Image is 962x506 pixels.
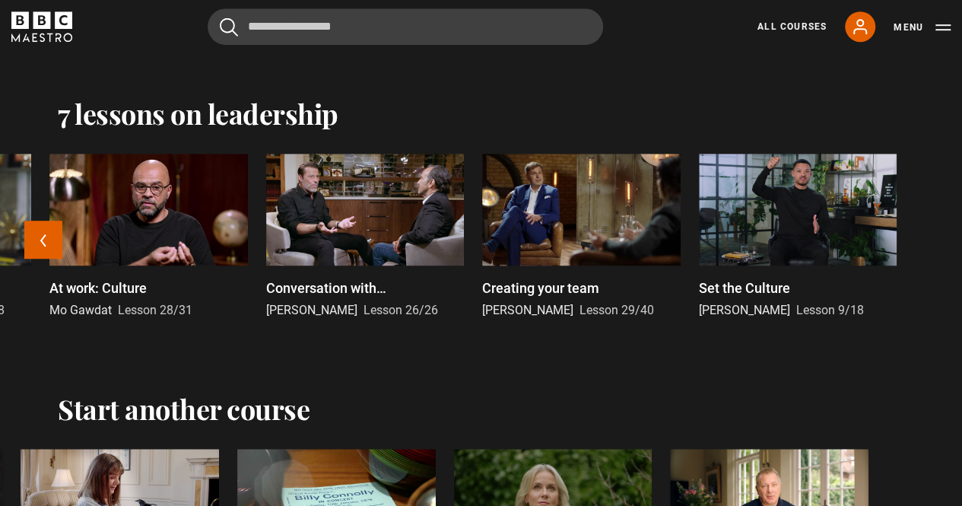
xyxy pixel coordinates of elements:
[482,278,599,298] p: Creating your team
[364,303,438,317] span: Lesson 26/26
[118,303,192,317] span: Lesson 28/31
[894,20,951,35] button: Toggle navigation
[208,8,603,45] input: Search
[266,278,465,298] p: Conversation with [PERSON_NAME]
[482,303,573,317] span: [PERSON_NAME]
[482,154,681,320] a: Creating your team [PERSON_NAME] Lesson 29/40
[266,303,357,317] span: [PERSON_NAME]
[49,278,147,298] p: At work: Culture
[757,20,827,33] a: All Courses
[796,303,864,317] span: Lesson 9/18
[699,154,897,320] a: Set the Culture [PERSON_NAME] Lesson 9/18
[579,303,654,317] span: Lesson 29/40
[266,154,465,320] a: Conversation with [PERSON_NAME] [PERSON_NAME] Lesson 26/26
[58,393,310,425] h2: Start another course
[49,154,248,320] a: At work: Culture Mo Gawdat Lesson 28/31
[699,278,790,298] p: Set the Culture
[58,97,338,129] h2: 7 lessons on leadership
[49,303,112,317] span: Mo Gawdat
[220,18,238,37] button: Submit the search query
[11,11,72,42] svg: BBC Maestro
[699,303,790,317] span: [PERSON_NAME]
